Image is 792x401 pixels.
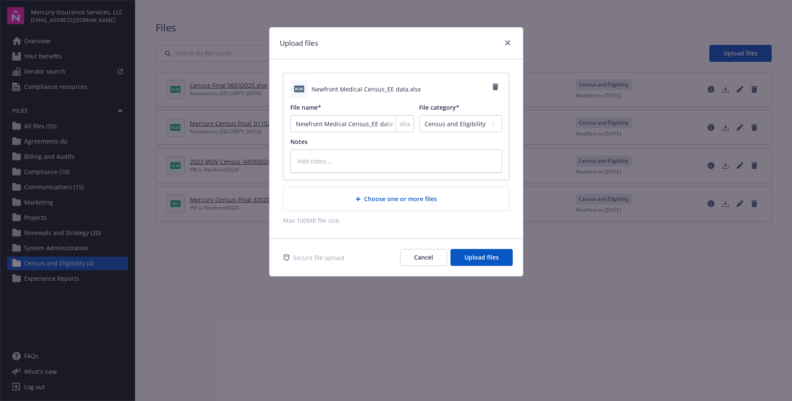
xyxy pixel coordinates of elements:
[290,115,414,132] input: Add file name...
[290,138,308,146] span: Notes
[400,249,447,266] button: Cancel
[293,253,345,262] span: Secure file upload
[280,38,318,49] h1: Upload files
[414,253,433,261] span: Cancel
[400,119,410,128] span: xlsx
[419,103,459,111] span: File category*
[283,187,509,211] div: Choose one or more files
[290,103,321,111] span: File name*
[489,80,502,94] a: Remove
[294,86,304,92] span: xlsx
[464,253,499,261] span: Upload files
[364,194,437,203] span: Choose one or more files
[283,216,509,225] span: Max 100MB file size.
[311,85,421,94] span: Newfront Medical Census_EE data.xlsx
[503,38,513,48] a: close
[450,249,513,266] button: Upload files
